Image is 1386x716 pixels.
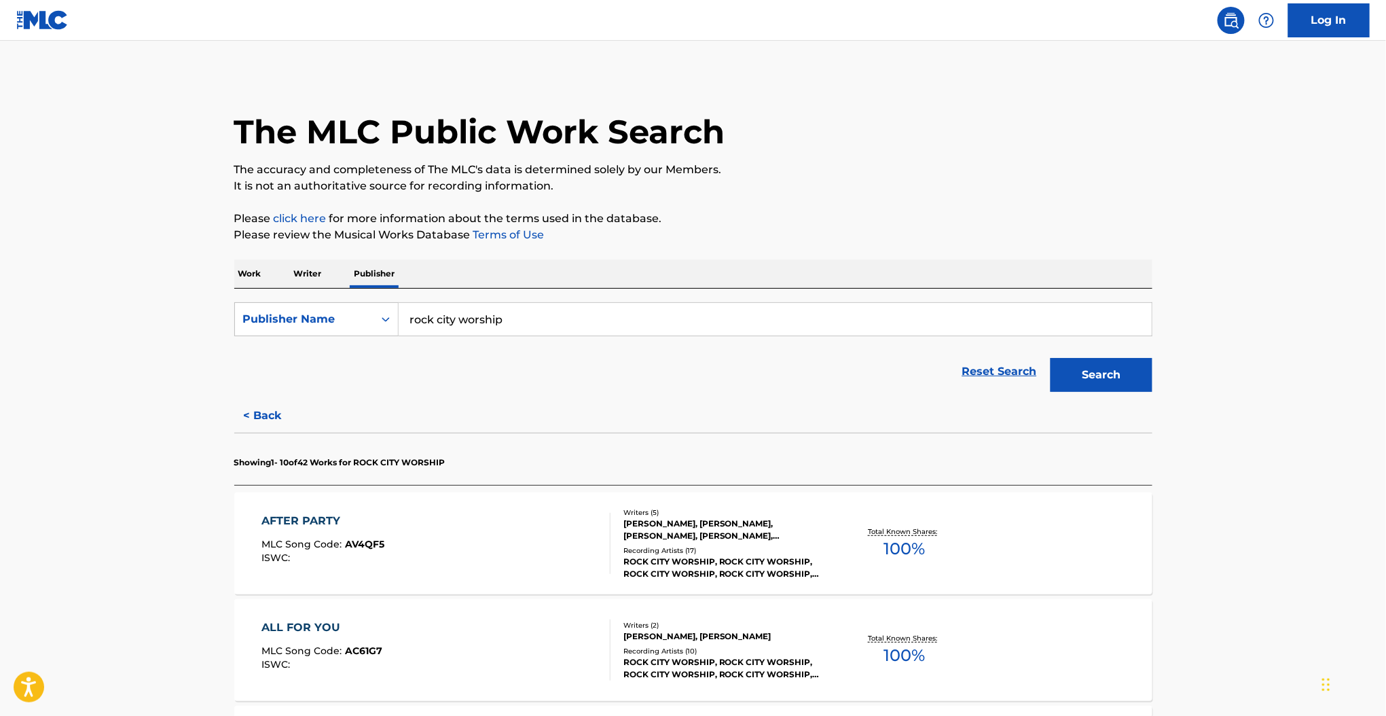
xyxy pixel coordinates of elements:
[1223,12,1239,29] img: search
[261,552,293,564] span: ISWC :
[345,645,382,657] span: AC61G7
[234,493,1152,594] a: AFTER PARTYMLC Song Code:AV4QF5ISWC:Writers (5)[PERSON_NAME], [PERSON_NAME], [PERSON_NAME], [PERS...
[1253,7,1280,34] div: Help
[345,538,384,550] span: AV4QF5
[623,630,828,643] div: [PERSON_NAME], [PERSON_NAME]
[1318,651,1386,716] iframe: Chat Widget
[234,599,1152,701] a: ALL FOR YOUMLC Song Code:AC61G7ISWC:Writers (2)[PERSON_NAME], [PERSON_NAME]Recording Artists (10)...
[234,178,1152,194] p: It is not an authoritative source for recording information.
[955,357,1044,387] a: Reset Search
[234,227,1152,243] p: Please review the Musical Works Database
[261,645,345,657] span: MLC Song Code :
[234,259,266,288] p: Work
[234,111,725,152] h1: The MLC Public Work Search
[471,228,545,241] a: Terms of Use
[623,620,828,630] div: Writers ( 2 )
[1322,664,1330,705] div: Drag
[234,302,1152,399] form: Search Form
[869,633,941,643] p: Total Known Shares:
[623,545,828,556] div: Recording Artists ( 17 )
[1258,12,1275,29] img: help
[261,513,384,529] div: AFTER PARTY
[261,658,293,670] span: ISWC :
[290,259,326,288] p: Writer
[884,643,926,668] span: 100 %
[884,537,926,561] span: 100 %
[623,646,828,656] div: Recording Artists ( 10 )
[234,399,316,433] button: < Back
[1051,358,1152,392] button: Search
[350,259,399,288] p: Publisher
[16,10,69,30] img: MLC Logo
[261,620,382,636] div: ALL FOR YOU
[623,656,828,681] div: ROCK CITY WORSHIP, ROCK CITY WORSHIP, ROCK CITY WORSHIP, ROCK CITY WORSHIP, ROCK CITY WORSHIP
[1218,7,1245,34] a: Public Search
[234,457,445,469] p: Showing 1 - 10 of 42 Works for ROCK CITY WORSHIP
[869,526,941,537] p: Total Known Shares:
[1288,3,1370,37] a: Log In
[243,311,365,327] div: Publisher Name
[623,556,828,580] div: ROCK CITY WORSHIP, ROCK CITY WORSHIP, ROCK CITY WORSHIP, ROCK CITY WORSHIP, ROCK CITY WORSHIP
[261,538,345,550] span: MLC Song Code :
[623,507,828,518] div: Writers ( 5 )
[623,518,828,542] div: [PERSON_NAME], [PERSON_NAME], [PERSON_NAME], [PERSON_NAME], [PERSON_NAME] SESSION
[234,162,1152,178] p: The accuracy and completeness of The MLC's data is determined solely by our Members.
[274,212,327,225] a: click here
[234,211,1152,227] p: Please for more information about the terms used in the database.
